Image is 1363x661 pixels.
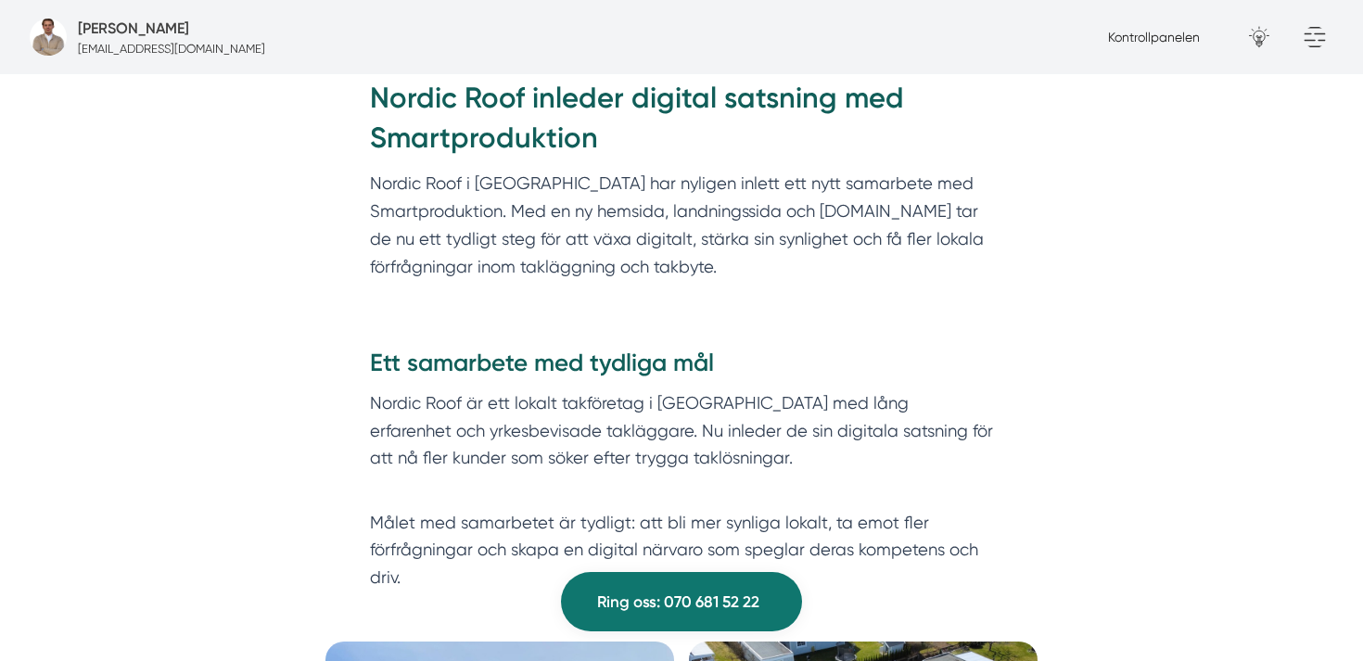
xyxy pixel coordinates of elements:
[78,17,189,40] h5: Försäljare
[30,19,67,56] img: foretagsbild-pa-smartproduktion-ett-foretag-i-dalarnas-lan.png
[78,40,265,57] p: [EMAIL_ADDRESS][DOMAIN_NAME]
[1108,30,1200,44] a: Kontrollpanelen
[561,572,802,631] a: Ring oss: 070 681 52 22
[370,347,993,389] h3: Ett samarbete med tydliga mål
[370,509,993,591] p: Målet med samarbetet är tydligt: att bli mer synliga lokalt, ta emot fler förfrågningar och skapa...
[370,389,993,500] p: Nordic Roof är ett lokalt takföretag i [GEOGRAPHIC_DATA] med lång erfarenhet och yrkesbevisade ta...
[370,170,993,280] p: Nordic Roof i [GEOGRAPHIC_DATA] har nyligen inlett ett nytt samarbete med Smartproduktion. Med en...
[370,78,993,171] h2: Nordic Roof inleder digital satsning med Smartproduktion
[597,590,759,615] span: Ring oss: 070 681 52 22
